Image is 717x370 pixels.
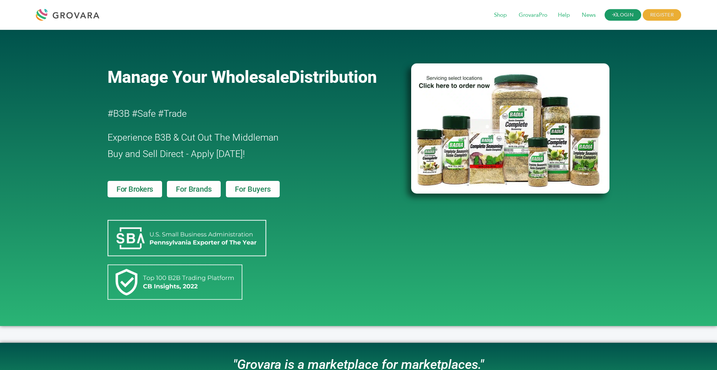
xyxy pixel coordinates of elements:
span: For Brokers [117,185,153,193]
a: LOGIN [605,9,641,21]
span: Help [553,8,575,22]
h2: #B3B #Safe #Trade [108,106,368,122]
a: For Brokers [108,181,162,197]
a: For Brands [167,181,220,197]
span: Experience B3B & Cut Out The Middleman [108,132,279,143]
a: Help [553,11,575,19]
span: REGISTER [643,9,681,21]
a: Shop [489,11,512,19]
span: Manage Your Wholesale [108,67,289,87]
span: News [577,8,601,22]
a: GrovaraPro [513,11,553,19]
span: For Brands [176,185,211,193]
a: News [577,11,601,19]
span: Distribution [289,67,377,87]
span: For Buyers [235,185,271,193]
a: Manage Your WholesaleDistribution [108,67,399,87]
span: Buy and Sell Direct - Apply [DATE]! [108,148,245,159]
a: For Buyers [226,181,280,197]
span: Shop [489,8,512,22]
span: GrovaraPro [513,8,553,22]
